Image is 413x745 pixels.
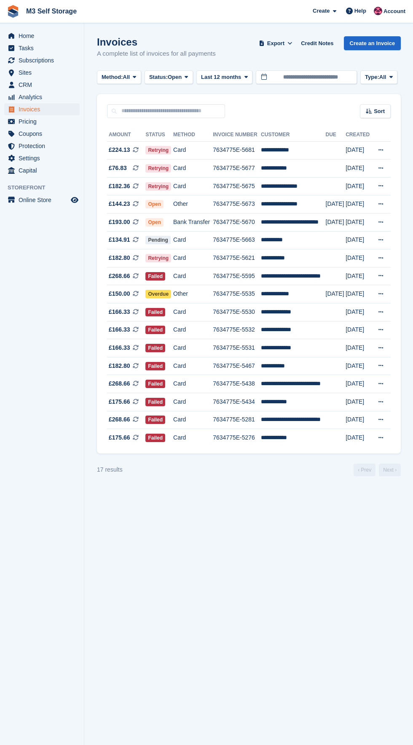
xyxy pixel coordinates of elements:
[145,308,165,316] span: Failed
[201,73,241,81] span: Last 12 months
[109,433,130,442] span: £175.66
[109,379,130,388] span: £268.66
[97,36,216,48] h1: Invoices
[213,393,261,411] td: 7634775E-5434
[326,128,346,142] th: Due
[109,164,127,173] span: £76.83
[145,416,165,424] span: Failed
[346,267,372,285] td: [DATE]
[173,285,213,303] td: Other
[173,357,213,375] td: Card
[213,141,261,159] td: 7634775E-5681
[346,411,372,429] td: [DATE]
[346,249,372,267] td: [DATE]
[19,54,69,66] span: Subscriptions
[4,140,80,152] a: menu
[70,195,80,205] a: Preview store
[365,73,379,81] span: Type:
[19,194,69,206] span: Online Store
[109,254,130,262] span: £182.80
[379,464,401,476] a: Next
[346,393,372,411] td: [DATE]
[173,195,213,213] td: Other
[19,165,69,176] span: Capital
[109,415,130,424] span: £268.66
[346,159,372,178] td: [DATE]
[4,42,80,54] a: menu
[213,411,261,429] td: 7634775E-5281
[173,231,213,249] td: Card
[19,116,69,127] span: Pricing
[173,411,213,429] td: Card
[8,184,84,192] span: Storefront
[109,146,130,154] span: £224.13
[109,272,130,281] span: £268.66
[145,254,171,262] span: Retrying
[109,308,130,316] span: £166.33
[261,128,325,142] th: Customer
[19,79,69,91] span: CRM
[145,434,165,442] span: Failed
[109,343,130,352] span: £166.33
[346,303,372,321] td: [DATE]
[344,36,401,50] a: Create an Invoice
[145,344,165,352] span: Failed
[4,54,80,66] a: menu
[346,429,372,447] td: [DATE]
[213,128,261,142] th: Invoice Number
[354,464,375,476] a: Previous
[326,285,346,303] td: [DATE]
[145,380,165,388] span: Failed
[346,231,372,249] td: [DATE]
[145,326,165,334] span: Failed
[346,339,372,357] td: [DATE]
[346,321,372,339] td: [DATE]
[4,116,80,127] a: menu
[213,159,261,178] td: 7634775E-5677
[145,146,171,154] span: Retrying
[4,67,80,78] a: menu
[109,325,130,334] span: £166.33
[173,393,213,411] td: Card
[346,357,372,375] td: [DATE]
[346,128,372,142] th: Created
[19,67,69,78] span: Sites
[213,231,261,249] td: 7634775E-5663
[346,375,372,393] td: [DATE]
[173,213,213,232] td: Bank Transfer
[145,272,165,281] span: Failed
[173,177,213,195] td: Card
[145,290,171,298] span: Overdue
[109,397,130,406] span: £175.66
[7,5,19,18] img: stora-icon-8386f47178a22dfd0bd8f6a31ec36ba5ce8667c1dd55bd0f319d3a0aa187defe.svg
[379,73,386,81] span: All
[213,177,261,195] td: 7634775E-5675
[97,70,141,84] button: Method: All
[19,152,69,164] span: Settings
[109,200,130,208] span: £144.23
[346,285,372,303] td: [DATE]
[149,73,168,81] span: Status:
[313,7,330,15] span: Create
[109,235,130,244] span: £134.91
[383,7,405,16] span: Account
[257,36,295,50] button: Export
[168,73,182,81] span: Open
[213,285,261,303] td: 7634775E-5535
[213,213,261,232] td: 7634775E-5670
[213,429,261,447] td: 7634775E-5276
[109,362,130,370] span: £182.80
[374,107,385,116] span: Sort
[145,182,171,191] span: Retrying
[213,375,261,393] td: 7634775E-5438
[346,141,372,159] td: [DATE]
[352,464,402,476] nav: Page
[145,362,165,370] span: Failed
[213,267,261,285] td: 7634775E-5595
[19,30,69,42] span: Home
[173,249,213,267] td: Card
[19,42,69,54] span: Tasks
[109,218,130,227] span: £193.00
[4,128,80,140] a: menu
[346,177,372,195] td: [DATE]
